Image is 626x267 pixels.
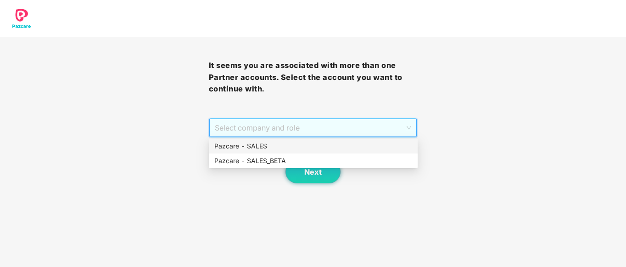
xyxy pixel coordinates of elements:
div: Pazcare - SALES [214,141,412,151]
h3: It seems you are associated with more than one Partner accounts. Select the account you want to c... [209,60,418,95]
span: Select company and role [215,119,412,136]
span: Next [304,168,322,176]
div: Pazcare - SALES [209,139,418,153]
div: Pazcare - SALES_BETA [214,156,412,166]
button: Next [285,160,341,183]
div: Pazcare - SALES_BETA [209,153,418,168]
